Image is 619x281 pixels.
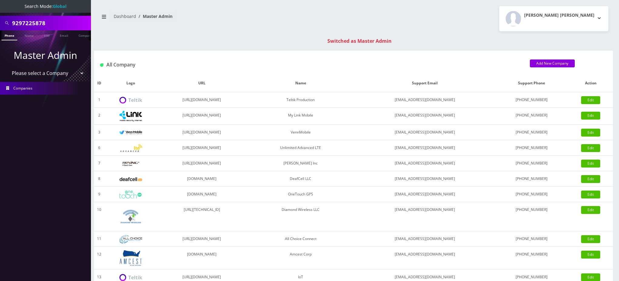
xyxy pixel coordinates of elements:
td: [EMAIL_ADDRESS][DOMAIN_NAME] [355,247,495,269]
td: Amcest Corp [246,247,355,269]
td: [URL][DOMAIN_NAME] [157,156,246,171]
li: Master Admin [136,13,172,19]
td: [PHONE_NUMBER] [495,171,569,187]
a: Dashboard [114,13,136,19]
td: All Choice Connect [246,231,355,247]
a: Edit [581,251,600,259]
a: Add New Company [530,59,575,67]
img: VennMobile [119,130,142,135]
td: [PHONE_NUMBER] [495,231,569,247]
td: [PHONE_NUMBER] [495,125,569,140]
td: [EMAIL_ADDRESS][DOMAIN_NAME] [355,108,495,125]
td: [PHONE_NUMBER] [495,156,569,171]
td: [EMAIL_ADDRESS][DOMAIN_NAME] [355,92,495,108]
td: [EMAIL_ADDRESS][DOMAIN_NAME] [355,156,495,171]
td: [PHONE_NUMBER] [495,92,569,108]
a: Email [57,30,71,40]
td: DeafCell LLC [246,171,355,187]
td: [PHONE_NUMBER] [495,187,569,202]
td: [DOMAIN_NAME] [157,187,246,202]
a: Edit [581,191,600,198]
div: Switched as Master Admin [100,37,619,45]
img: Diamond Wireless LLC [119,205,142,228]
a: Edit [581,96,600,104]
th: Name [246,74,355,92]
h1: All Company [100,62,521,68]
img: All Choice Connect [119,235,142,243]
a: Edit [581,160,600,168]
img: Amcest Corp [119,250,142,266]
span: Search Mode: [25,3,66,9]
td: 8 [94,171,104,187]
td: [PHONE_NUMBER] [495,247,569,269]
td: [PHONE_NUMBER] [495,140,569,156]
a: Edit [581,129,600,137]
img: Rexing Inc [119,161,142,167]
img: Teltik Production [119,97,142,104]
a: Edit [581,175,600,183]
span: Companies [13,86,32,91]
td: [PHONE_NUMBER] [495,202,569,231]
td: [EMAIL_ADDRESS][DOMAIN_NAME] [355,231,495,247]
td: [EMAIL_ADDRESS][DOMAIN_NAME] [355,171,495,187]
td: [EMAIL_ADDRESS][DOMAIN_NAME] [355,125,495,140]
nav: breadcrumb [99,10,349,27]
td: Diamond Wireless LLC [246,202,355,231]
td: 3 [94,125,104,140]
td: My Link Mobile [246,108,355,125]
td: 9 [94,187,104,202]
td: [PERSON_NAME] Inc [246,156,355,171]
td: 11 [94,231,104,247]
a: Edit [581,206,600,214]
a: Edit [581,112,600,120]
td: [DOMAIN_NAME] [157,171,246,187]
img: DeafCell LLC [119,177,142,181]
th: URL [157,74,246,92]
td: [URL][DOMAIN_NAME] [157,140,246,156]
th: Support Phone [495,74,569,92]
a: Company [75,30,96,40]
td: 10 [94,202,104,231]
td: 6 [94,140,104,156]
a: SIM [41,30,52,40]
th: Logo [104,74,157,92]
a: Edit [581,235,600,243]
img: OneTouch GPS [119,191,142,198]
td: [DOMAIN_NAME] [157,247,246,269]
th: ID [94,74,104,92]
td: [EMAIL_ADDRESS][DOMAIN_NAME] [355,140,495,156]
strong: Global [53,3,66,9]
img: My Link Mobile [119,111,142,121]
td: Teltik Production [246,92,355,108]
a: Edit [581,144,600,152]
td: 12 [94,247,104,269]
td: [EMAIL_ADDRESS][DOMAIN_NAME] [355,202,495,231]
td: [URL][TECHNICAL_ID] [157,202,246,231]
td: [URL][DOMAIN_NAME] [157,125,246,140]
td: Unlimited Advanced LTE [246,140,355,156]
td: [EMAIL_ADDRESS][DOMAIN_NAME] [355,187,495,202]
td: 7 [94,156,104,171]
button: [PERSON_NAME] [PERSON_NAME] [499,6,608,31]
img: IoT [119,274,142,281]
td: [PHONE_NUMBER] [495,108,569,125]
th: Support Email [355,74,495,92]
img: All Company [100,63,103,67]
th: Action [569,74,613,92]
td: OneTouch GPS [246,187,355,202]
td: [URL][DOMAIN_NAME] [157,108,246,125]
input: Search All Companies [12,17,89,29]
td: [URL][DOMAIN_NAME] [157,231,246,247]
td: 2 [94,108,104,125]
td: [URL][DOMAIN_NAME] [157,92,246,108]
td: 1 [94,92,104,108]
img: Unlimited Advanced LTE [119,144,142,152]
a: Name [22,30,37,40]
a: Phone [2,30,17,40]
h2: [PERSON_NAME] [PERSON_NAME] [524,13,594,18]
td: VennMobile [246,125,355,140]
